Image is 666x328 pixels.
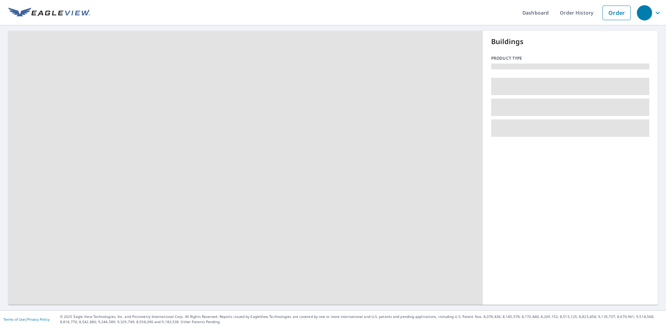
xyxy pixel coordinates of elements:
p: © 2025 Eagle View Technologies, Inc. and Pictometry International Corp. All Rights Reserved. Repo... [60,314,663,325]
p: | [3,317,50,321]
a: Privacy Policy [27,317,50,322]
a: Order [603,6,631,20]
p: Product type [491,55,649,61]
p: Buildings [491,36,649,47]
a: Terms of Use [3,317,25,322]
img: EV Logo [8,8,90,18]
